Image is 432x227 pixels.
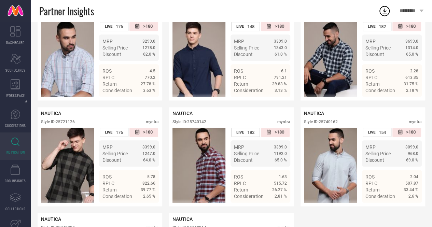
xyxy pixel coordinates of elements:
[143,129,153,135] span: >180
[234,181,246,186] span: RPLC
[274,75,287,80] span: 791.21
[234,81,248,87] span: Return
[102,52,121,57] span: Discount
[275,158,287,162] span: 65.0 %
[234,75,246,80] span: RPLC
[234,187,248,193] span: Return
[365,181,377,186] span: RPLC
[41,111,61,116] span: NAUTICA
[142,151,155,156] span: 1247.0
[5,68,26,73] span: SCORECARDS
[405,39,418,44] span: 3699.0
[410,69,418,73] span: 2.28
[234,151,259,156] span: Selling Price
[147,174,155,179] span: 5.78
[365,45,391,51] span: Selling Price
[275,24,284,29] span: >180
[368,130,375,134] span: LIVE
[41,128,94,203] img: Style preview image
[143,194,155,199] span: 2.65 %
[378,5,391,17] div: Open download list
[274,39,287,44] span: 3399.0
[365,144,376,150] span: MRP
[396,206,418,211] a: Details
[100,128,128,137] div: Number of days the style has been live on the platform
[145,75,155,80] span: 770.2
[275,52,287,57] span: 61.0 %
[172,128,225,203] div: Click to view image
[365,187,380,193] span: Return
[277,119,290,124] div: myntra
[406,24,416,29] span: >180
[304,128,357,203] img: Style preview image
[265,100,287,105] a: Details
[405,181,418,186] span: 507.87
[304,22,357,97] img: Style preview image
[41,22,94,97] div: Click to view image
[265,206,287,211] a: Details
[261,128,290,137] div: Number of days since the style was first listed on the platform
[234,144,244,150] span: MRP
[365,68,375,74] span: ROS
[403,206,418,211] span: Details
[102,68,112,74] span: ROS
[404,187,418,192] span: 33.44 %
[363,128,391,137] div: Number of days the style has been live on the platform
[41,119,75,124] div: Style ID: 25721126
[272,82,287,86] span: 39.83 %
[129,22,158,31] div: Number of days since the style was first listed on the platform
[41,128,94,203] div: Click to view image
[143,24,153,29] span: >180
[102,187,117,193] span: Return
[406,52,418,57] span: 65.0 %
[275,129,284,135] span: >180
[365,194,395,199] span: Consideration
[140,100,155,105] span: Details
[146,119,159,124] div: myntra
[234,157,253,163] span: Discount
[6,150,25,155] span: INSPIRATION
[41,22,94,97] img: Style preview image
[365,88,395,93] span: Consideration
[234,88,264,93] span: Consideration
[406,158,418,162] span: 69.0 %
[231,128,260,137] div: Number of days the style has been live on the platform
[236,130,244,134] span: LIVE
[234,194,264,199] span: Consideration
[105,24,112,29] span: LIVE
[143,158,155,162] span: 64.0 %
[409,119,422,124] div: myntra
[405,45,418,50] span: 1314.0
[150,69,155,73] span: 4.5
[365,157,384,163] span: Discount
[363,22,391,31] div: Number of days the style has been live on the platform
[6,93,25,98] span: WORKSPACE
[5,123,26,128] span: SUGGESTIONS
[102,174,112,180] span: ROS
[102,194,132,199] span: Consideration
[102,157,121,163] span: Discount
[365,52,384,57] span: Discount
[368,24,375,29] span: LIVE
[41,216,61,222] span: NAUTICA
[141,82,155,86] span: 27.78 %
[365,39,376,44] span: MRP
[234,45,259,51] span: Selling Price
[274,181,287,186] span: 515.72
[39,4,94,18] span: Partner Insights
[404,82,418,86] span: 31.75 %
[403,100,418,105] span: Details
[408,151,418,156] span: 968.0
[396,100,418,105] a: Details
[271,100,287,105] span: Details
[261,22,290,31] div: Number of days since the style was first listed on the platform
[116,24,123,29] span: 176
[365,81,380,87] span: Return
[379,130,386,135] span: 154
[102,75,114,80] span: RPLC
[279,174,287,179] span: 1.63
[304,22,357,97] div: Click to view image
[140,206,155,211] span: Details
[102,45,128,51] span: Selling Price
[365,151,391,156] span: Selling Price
